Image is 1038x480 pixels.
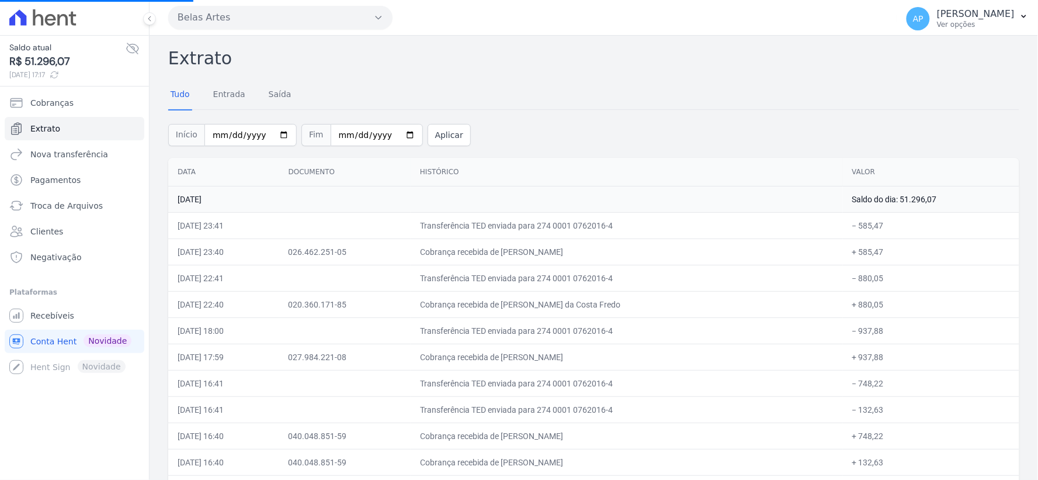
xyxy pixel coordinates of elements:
[279,423,411,449] td: 040.048.851-59
[411,291,843,317] td: Cobrança recebida de [PERSON_NAME] da Costa Fredo
[5,91,144,115] a: Cobranças
[411,239,843,265] td: Cobrança recebida de [PERSON_NAME]
[301,124,331,146] span: Fim
[843,423,1019,449] td: + 748,22
[411,158,843,187] th: Histórico
[5,246,144,269] a: Negativação
[168,396,279,423] td: [DATE] 16:41
[411,265,843,291] td: Transferência TED enviada para 274 0001 0762016-4
[411,423,843,449] td: Cobrança recebida de [PERSON_NAME]
[30,149,108,160] span: Nova transferência
[5,168,144,192] a: Pagamentos
[30,200,103,212] span: Troca de Arquivos
[30,226,63,237] span: Clientes
[9,91,140,379] nav: Sidebar
[5,194,144,217] a: Troca de Arquivos
[30,336,77,347] span: Conta Hent
[9,54,126,70] span: R$ 51.296,07
[168,449,279,475] td: [DATE] 16:40
[5,220,144,243] a: Clientes
[913,15,924,23] span: AP
[428,124,471,146] button: Aplicar
[279,291,411,317] td: 020.360.171-85
[168,45,1019,71] h2: Extrato
[168,124,204,146] span: Início
[279,158,411,187] th: Documento
[9,70,126,80] span: [DATE] 17:17
[843,370,1019,396] td: − 748,22
[843,158,1019,187] th: Valor
[168,370,279,396] td: [DATE] 16:41
[843,186,1019,212] td: Saldo do dia: 51.296,07
[937,8,1015,20] p: [PERSON_NAME]
[843,317,1019,344] td: − 937,88
[5,330,144,353] a: Conta Hent Novidade
[168,423,279,449] td: [DATE] 16:40
[30,251,82,263] span: Negativação
[843,265,1019,291] td: − 880,05
[168,265,279,291] td: [DATE] 22:41
[411,212,843,239] td: Transferência TED enviada para 274 0001 0762016-4
[279,239,411,265] td: 026.462.251-05
[168,239,279,265] td: [DATE] 23:40
[843,396,1019,423] td: − 132,63
[30,310,74,322] span: Recebíveis
[411,370,843,396] td: Transferência TED enviada para 274 0001 0762016-4
[168,344,279,370] td: [DATE] 17:59
[843,212,1019,239] td: − 585,47
[411,396,843,423] td: Transferência TED enviada para 274 0001 0762016-4
[168,6,393,29] button: Belas Artes
[5,304,144,327] a: Recebíveis
[168,212,279,239] td: [DATE] 23:41
[5,143,144,166] a: Nova transferência
[897,2,1038,35] button: AP [PERSON_NAME] Ver opções
[168,158,279,187] th: Data
[168,80,192,110] a: Tudo
[843,344,1019,370] td: + 937,88
[411,344,843,370] td: Cobrança recebida de [PERSON_NAME]
[168,291,279,317] td: [DATE] 22:40
[411,449,843,475] td: Cobrança recebida de [PERSON_NAME]
[30,97,74,109] span: Cobranças
[9,42,126,54] span: Saldo atual
[279,449,411,475] td: 040.048.851-59
[843,291,1019,317] td: + 880,05
[937,20,1015,29] p: Ver opções
[843,449,1019,475] td: + 132,63
[411,317,843,344] td: Transferência TED enviada para 274 0001 0762016-4
[168,186,843,212] td: [DATE]
[30,174,81,186] span: Pagamentos
[30,123,60,134] span: Extrato
[84,334,131,347] span: Novidade
[168,317,279,344] td: [DATE] 18:00
[9,285,140,299] div: Plataformas
[843,239,1019,265] td: + 585,47
[5,117,144,140] a: Extrato
[211,80,248,110] a: Entrada
[266,80,294,110] a: Saída
[279,344,411,370] td: 027.984.221-08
